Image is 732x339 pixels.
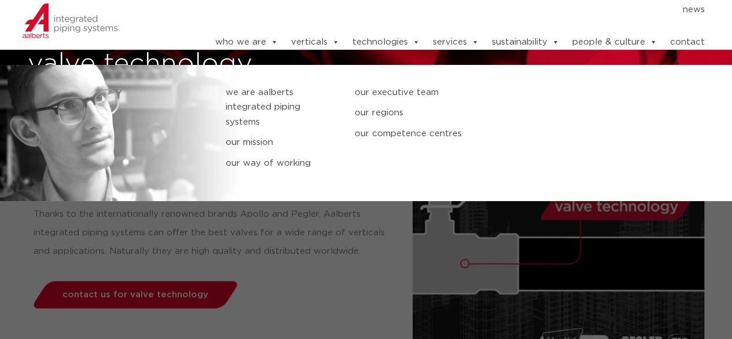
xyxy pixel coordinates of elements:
[432,31,479,54] a: services
[572,31,657,54] a: people & culture
[355,85,466,100] a: our executive team
[34,205,389,261] p: Thanks to the internationally renowned brands Apollo and Pegler, Aalberts integrated piping syste...
[226,156,337,171] a: our way of working
[352,31,420,54] a: technologies
[355,126,466,141] a: our competence centres
[491,31,559,54] a: sustainability
[670,31,704,54] a: contact
[179,1,705,19] nav: Menu
[62,290,208,299] span: contact us for valve technology
[682,1,704,19] a: news
[226,135,337,150] a: our mission
[226,85,337,130] a: we are Aalberts integrated piping systems
[30,281,240,308] a: contact us for valve technology
[290,31,339,54] a: verticals
[355,105,466,121] a: our regions
[215,31,278,54] a: who we are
